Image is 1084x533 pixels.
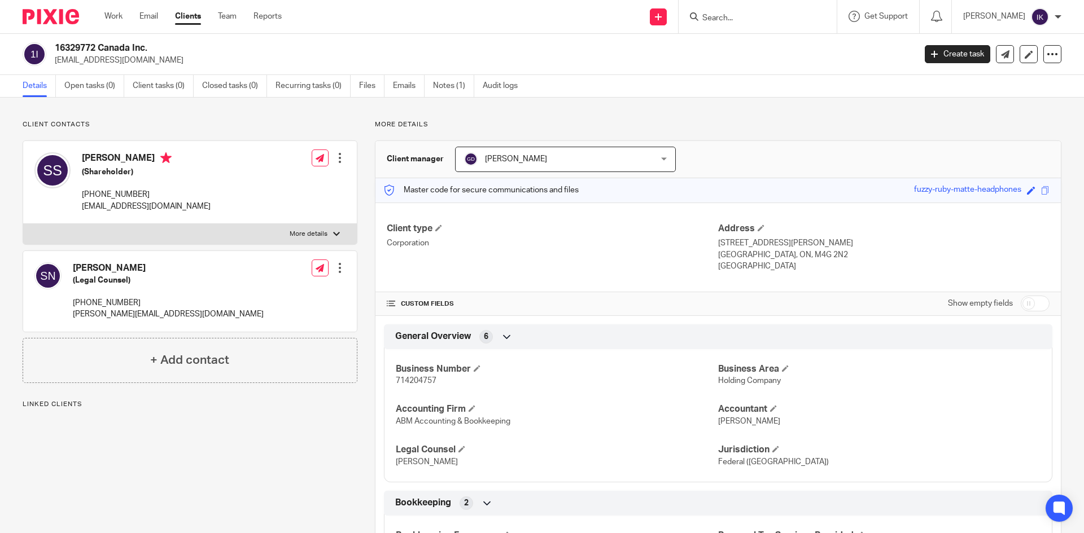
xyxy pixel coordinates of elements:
p: Linked clients [23,400,357,409]
a: Details [23,75,56,97]
h3: Client manager [387,153,444,165]
p: [PHONE_NUMBER] [82,189,211,200]
span: [PERSON_NAME] [485,155,547,163]
h5: (Shareholder) [82,166,211,178]
h4: Legal Counsel [396,444,718,456]
p: [GEOGRAPHIC_DATA], ON, M4G 2N2 [718,249,1050,261]
a: Notes (1) [433,75,474,97]
p: [GEOGRAPHIC_DATA] [718,261,1050,272]
h4: Address [718,223,1050,235]
h4: Business Number [396,363,718,375]
a: Create task [925,45,990,63]
h4: [PERSON_NAME] [82,152,211,166]
a: Reports [253,11,282,22]
a: Client tasks (0) [133,75,194,97]
span: Bookkeeping [395,497,451,509]
h4: Accounting Firm [396,403,718,415]
div: fuzzy-ruby-matte-headphones [914,184,1021,197]
span: Get Support [864,12,908,20]
p: [PHONE_NUMBER] [73,297,264,309]
p: [PERSON_NAME][EMAIL_ADDRESS][DOMAIN_NAME] [73,309,264,320]
h4: Jurisdiction [718,444,1041,456]
p: [EMAIL_ADDRESS][DOMAIN_NAME] [55,55,908,66]
span: Federal ([GEOGRAPHIC_DATA]) [718,458,829,466]
p: More details [375,120,1061,129]
a: Open tasks (0) [64,75,124,97]
img: svg%3E [464,152,478,166]
input: Search [701,14,803,24]
p: Master code for secure communications and files [384,184,579,196]
img: Pixie [23,9,79,24]
h4: Accountant [718,403,1041,415]
h4: [PERSON_NAME] [73,262,264,274]
span: Holding Company [718,377,781,385]
a: Email [139,11,158,22]
span: 714204757 [396,377,436,385]
p: [STREET_ADDRESS][PERSON_NAME] [718,237,1050,249]
p: [EMAIL_ADDRESS][DOMAIN_NAME] [82,201,211,212]
p: Corporation [387,237,718,249]
span: 6 [484,331,488,342]
img: svg%3E [34,152,71,188]
span: General Overview [395,331,471,342]
a: Closed tasks (0) [202,75,267,97]
img: svg%3E [23,42,46,66]
span: [PERSON_NAME] [718,417,780,425]
p: [PERSON_NAME] [963,11,1025,22]
p: Client contacts [23,120,357,129]
h4: + Add contact [150,351,229,369]
a: Work [104,11,123,22]
a: Team [218,11,237,22]
h4: Business Area [718,363,1041,375]
p: More details [290,230,327,239]
a: Emails [393,75,425,97]
a: Recurring tasks (0) [276,75,351,97]
i: Primary [160,152,172,164]
a: Audit logs [483,75,526,97]
span: 2 [464,497,469,509]
img: svg%3E [34,262,62,289]
a: Clients [175,11,201,22]
h2: 16329772 Canada Inc. [55,42,737,54]
img: svg%3E [1031,8,1049,26]
span: ABM Accounting & Bookkeeping [396,417,510,425]
a: Files [359,75,384,97]
label: Show empty fields [948,298,1013,309]
h4: CUSTOM FIELDS [387,299,718,309]
h4: Client type [387,223,718,235]
span: [PERSON_NAME] [396,458,458,466]
h5: (Legal Counsel) [73,275,264,286]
